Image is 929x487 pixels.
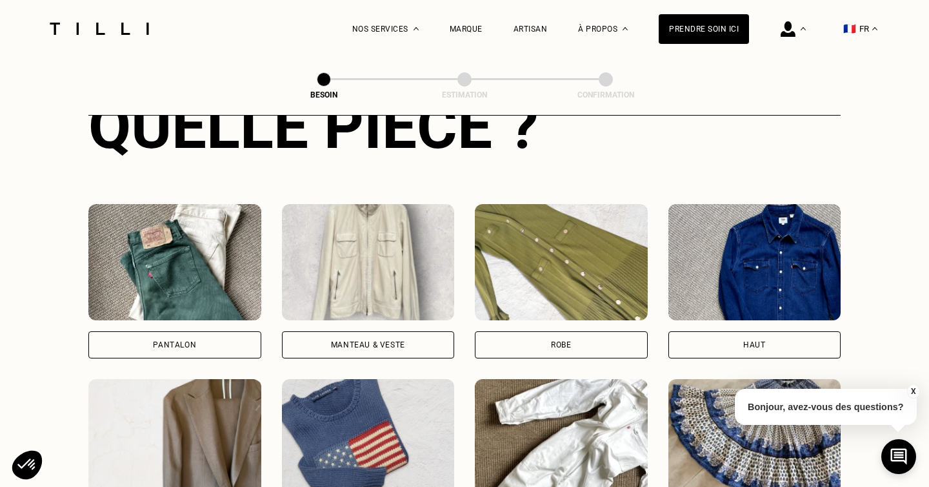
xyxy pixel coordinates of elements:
img: menu déroulant [872,27,877,30]
a: Marque [450,25,483,34]
img: Tilli retouche votre Robe [475,204,648,320]
div: Besoin [259,90,388,99]
button: X [906,384,919,399]
img: Menu déroulant [801,27,806,30]
img: Logo du service de couturière Tilli [45,23,154,35]
div: Pantalon [153,341,196,349]
div: Manteau & Veste [331,341,405,349]
img: Tilli retouche votre Pantalon [88,204,261,320]
div: Quelle pièce ? [88,90,841,163]
img: Menu déroulant [414,27,419,30]
img: Menu déroulant à propos [623,27,628,30]
span: 🇫🇷 [843,23,856,35]
p: Bonjour, avez-vous des questions? [735,389,917,425]
div: Robe [551,341,571,349]
a: Artisan [514,25,548,34]
img: icône connexion [781,21,795,37]
img: Tilli retouche votre Manteau & Veste [282,204,455,320]
div: Estimation [400,90,529,99]
a: Prendre soin ici [659,14,749,44]
div: Confirmation [541,90,670,99]
div: Haut [743,341,765,349]
img: Tilli retouche votre Haut [668,204,841,320]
